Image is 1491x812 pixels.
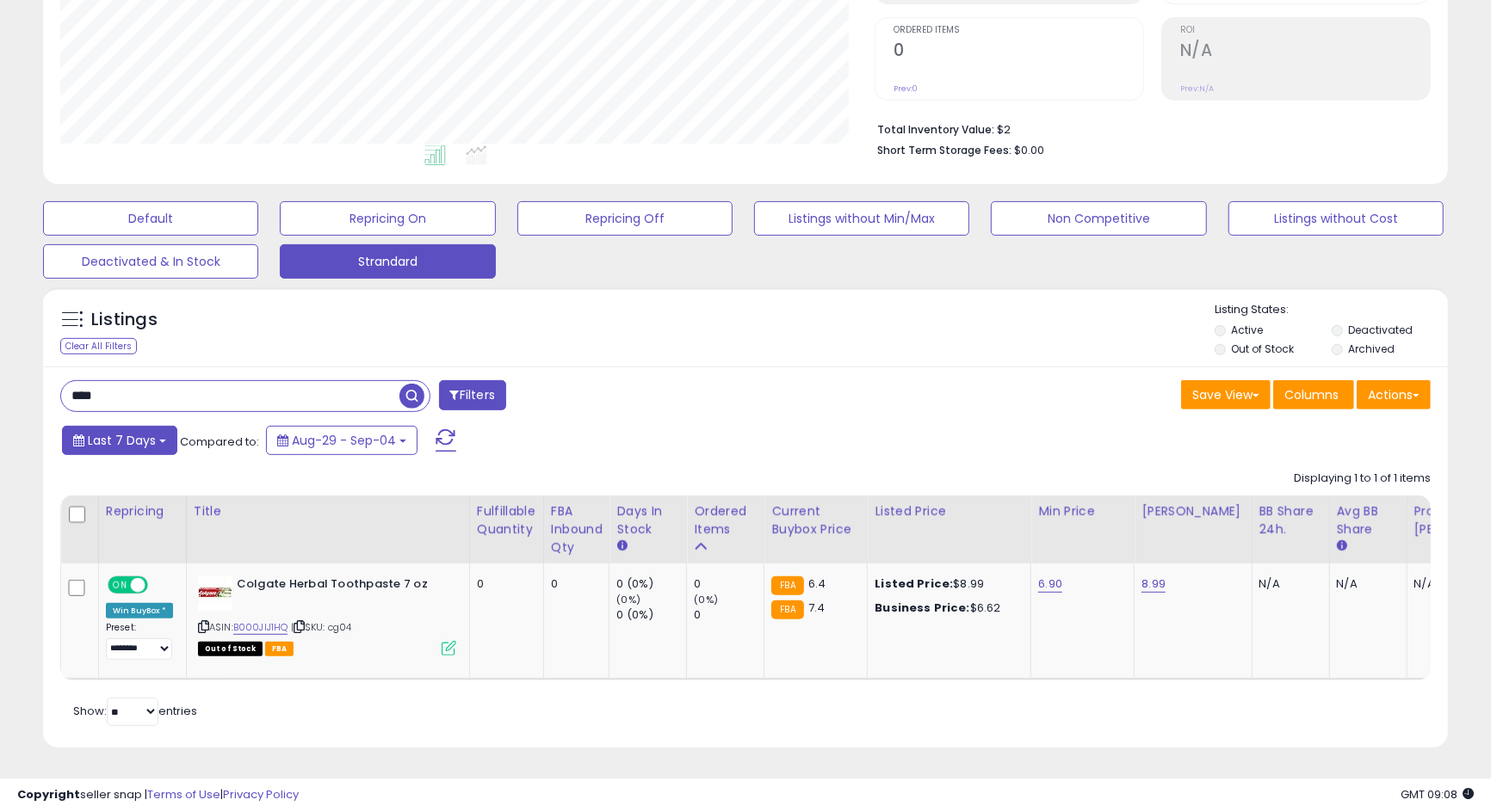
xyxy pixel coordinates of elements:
span: 7.4 [808,600,825,616]
label: Archived [1348,341,1395,356]
b: Listed Price: [875,575,953,592]
small: Days In Stock. [616,538,627,554]
span: | SKU: cg04 [291,620,352,634]
div: 0 (0%) [616,576,686,592]
div: Fulfillable Quantity [477,502,536,538]
div: seller snap | | [17,787,299,803]
label: Out of Stock [1231,341,1294,356]
div: Days In Stock [616,502,679,538]
small: (0%) [694,593,718,606]
div: $6.62 [875,600,1018,616]
small: (0%) [616,593,640,606]
strong: Copyright [17,786,80,803]
div: Current Buybox Price [771,502,860,538]
p: Listing States: [1215,302,1448,318]
img: 41h36uXPA0L._SL40_.jpg [198,576,232,611]
button: Default [43,201,258,236]
div: 0 [551,576,597,592]
small: Prev: N/A [1180,83,1214,94]
b: Total Inventory Value: [877,122,994,137]
div: Clear All Filters [60,338,137,354]
button: Aug-29 - Sep-04 [266,426,418,455]
h2: 0 [894,40,1143,64]
h2: N/A [1180,40,1430,64]
button: Deactivated & In Stock [43,244,258,279]
a: Terms of Use [147,786,220,803]
button: Repricing Off [517,201,733,236]
span: Show: entries [73,703,197,719]
a: B000JIJ1HQ [233,620,288,635]
b: Short Term Storage Fees: [877,143,1012,157]
div: 0 [477,576,530,592]
button: Strandard [280,244,495,279]
div: BB Share 24h. [1259,502,1322,538]
small: Prev: 0 [894,83,918,94]
label: Active [1231,323,1263,337]
div: Min Price [1038,502,1127,520]
span: Last 7 Days [88,432,156,449]
span: 2025-09-12 09:08 GMT [1401,786,1474,803]
label: Deactivated [1348,323,1413,337]
div: 0 (0%) [616,607,686,623]
a: 6.90 [1038,575,1062,593]
div: N/A [1337,576,1394,592]
span: Compared to: [180,434,259,450]
small: FBA [771,576,803,595]
a: Privacy Policy [223,786,299,803]
button: Repricing On [280,201,495,236]
small: FBA [771,600,803,619]
button: Save View [1181,380,1271,409]
div: $8.99 [875,576,1018,592]
span: ON [109,577,131,592]
span: Columns [1284,386,1339,403]
div: Ordered Items [694,502,757,538]
button: Filters [439,380,506,410]
button: Listings without Min/Max [754,201,969,236]
span: All listings that are currently out of stock and unavailable for purchase on Amazon [198,642,263,656]
span: OFF [145,577,173,592]
button: Actions [1357,380,1431,409]
div: Displaying 1 to 1 of 1 items [1294,471,1431,487]
button: Non Competitive [991,201,1206,236]
a: 8.99 [1141,575,1166,593]
small: Avg BB Share. [1337,538,1347,554]
div: 0 [694,576,764,592]
button: Columns [1273,380,1354,409]
div: FBA inbound Qty [551,502,603,557]
span: Aug-29 - Sep-04 [292,432,396,449]
li: $2 [877,118,1418,138]
div: Win BuyBox * [106,603,173,618]
div: Avg BB Share [1337,502,1400,538]
span: ROI [1180,26,1430,35]
button: Last 7 Days [62,426,177,455]
div: [PERSON_NAME] [1141,502,1244,520]
span: $0.00 [1014,142,1044,158]
div: Listed Price [875,502,1024,520]
div: 0 [694,607,764,623]
div: Preset: [106,622,173,660]
h5: Listings [91,308,158,332]
button: Listings without Cost [1228,201,1444,236]
div: ASIN: [198,576,456,655]
div: N/A [1259,576,1316,592]
span: FBA [265,642,294,656]
b: Business Price: [875,600,969,616]
div: Title [194,502,462,520]
span: Ordered Items [894,26,1143,35]
div: Repricing [106,502,179,520]
b: Colgate Herbal Toothpaste 7 oz [237,576,446,597]
span: 6.4 [808,575,826,592]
